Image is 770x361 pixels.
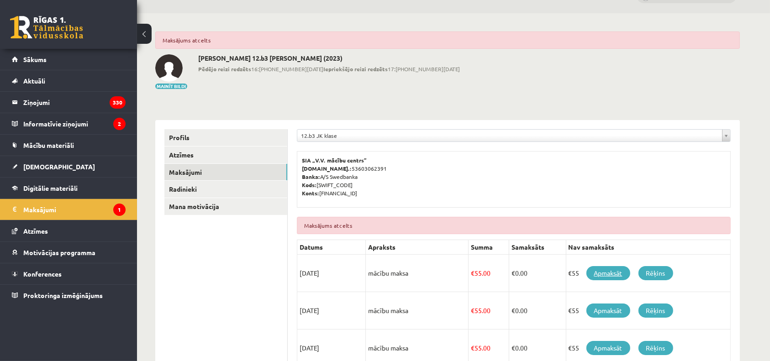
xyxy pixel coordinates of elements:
legend: Ziņojumi [23,92,126,113]
a: [DEMOGRAPHIC_DATA] [12,156,126,177]
th: Summa [469,240,509,255]
a: Konferences [12,263,126,284]
legend: Informatīvie ziņojumi [23,113,126,134]
th: Apraksts [366,240,469,255]
b: Konts: [302,189,319,197]
a: Radinieki [164,181,287,198]
td: €55 [566,292,730,330]
a: Proktoringa izmēģinājums [12,285,126,306]
td: mācību maksa [366,255,469,292]
td: [DATE] [297,292,366,330]
td: [DATE] [297,255,366,292]
span: Sākums [23,55,47,63]
span: Konferences [23,270,62,278]
span: € [512,306,515,314]
span: € [512,269,515,277]
span: Digitālie materiāli [23,184,78,192]
b: Iepriekšējo reizi redzēts [323,65,388,73]
a: Digitālie materiāli [12,178,126,199]
td: 0.00 [509,292,566,330]
span: Atzīmes [23,227,48,235]
a: 12.b3 JK klase [297,130,730,141]
span: [DEMOGRAPHIC_DATA] [23,162,95,171]
span: 12.b3 JK klase [301,130,718,141]
a: Motivācijas programma [12,242,126,263]
td: mācību maksa [366,292,469,330]
a: Aktuāli [12,70,126,91]
a: Profils [164,129,287,146]
a: Apmaksāt [586,303,630,318]
a: Maksājumi1 [12,199,126,220]
a: Rēķins [638,341,673,355]
b: Kods: [302,181,316,188]
b: Pēdējo reizi redzēts [198,65,251,73]
a: Apmaksāt [586,266,630,280]
a: Atzīmes [164,146,287,163]
span: € [471,269,475,277]
span: Mācību materiāli [23,141,74,149]
span: Aktuāli [23,77,45,85]
legend: Maksājumi [23,199,126,220]
div: Maksājums atcelts [155,31,740,49]
a: Atzīmes [12,220,126,241]
a: Apmaksāt [586,341,630,355]
th: Datums [297,240,366,255]
th: Samaksāts [509,240,566,255]
td: 55.00 [469,292,509,330]
th: Nav samaksāts [566,240,730,255]
p: 53603062391 A/S Swedbanka [SWIFT_CODE] [FINANCIAL_ID] [302,156,726,197]
span: € [512,344,515,352]
span: € [471,306,475,314]
span: Proktoringa izmēģinājums [23,291,103,299]
img: Gustavs Vilnis [155,54,183,82]
a: Rēķins [638,303,673,318]
a: Sākums [12,49,126,70]
b: Banka: [302,173,320,180]
a: Informatīvie ziņojumi2 [12,113,126,134]
td: 55.00 [469,255,509,292]
div: Maksājums atcelts [297,217,731,234]
a: Ziņojumi330 [12,92,126,113]
a: Mana motivācija [164,198,287,215]
a: Mācību materiāli [12,135,126,156]
h2: [PERSON_NAME] 12.b3 [PERSON_NAME] (2023) [198,54,460,62]
a: Rēķins [638,266,673,280]
a: Maksājumi [164,164,287,181]
span: Motivācijas programma [23,248,95,256]
a: Rīgas 1. Tālmācības vidusskola [10,16,83,39]
i: 330 [110,96,126,109]
b: [DOMAIN_NAME].: [302,165,352,172]
span: € [471,344,475,352]
td: €55 [566,255,730,292]
td: 0.00 [509,255,566,292]
b: SIA „V.V. mācību centrs” [302,157,367,164]
i: 1 [113,204,126,216]
button: Mainīt bildi [155,84,187,89]
span: 16:[PHONE_NUMBER][DATE] 17:[PHONE_NUMBER][DATE] [198,65,460,73]
i: 2 [113,118,126,130]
